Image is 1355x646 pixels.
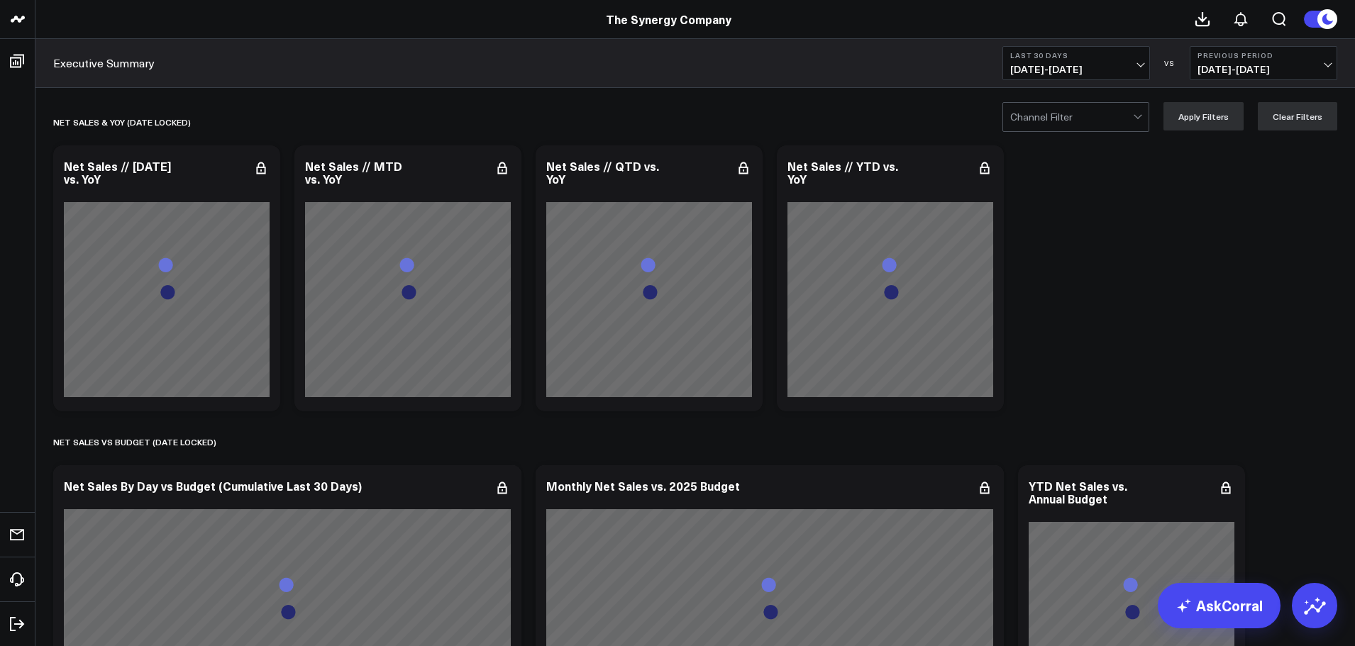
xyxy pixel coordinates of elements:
div: VS [1157,59,1183,67]
div: YTD Net Sales vs. Annual Budget [1029,478,1127,506]
div: Net Sales By Day vs Budget (Cumulative Last 30 Days) [64,478,362,494]
div: NET SALES vs BUDGET (date locked) [53,425,216,458]
a: The Synergy Company [606,11,731,27]
a: AskCorral [1158,583,1281,628]
span: [DATE] - [DATE] [1010,64,1142,75]
button: Last 30 Days[DATE]-[DATE] [1002,46,1150,80]
div: Net Sales // QTD vs. YoY [546,158,659,186]
span: [DATE] - [DATE] [1198,64,1329,75]
button: Clear Filters [1258,102,1337,130]
button: Apply Filters [1163,102,1244,130]
b: Last 30 Days [1010,51,1142,60]
div: Net Sales // [DATE] vs. YoY [64,158,171,186]
b: Previous Period [1198,51,1329,60]
div: net sales & yoy (date locked) [53,106,191,138]
div: Monthly Net Sales vs. 2025 Budget [546,478,740,494]
div: Net Sales // MTD vs. YoY [305,158,402,186]
a: Executive Summary [53,55,155,71]
button: Previous Period[DATE]-[DATE] [1190,46,1337,80]
div: Net Sales // YTD vs. YoY [787,158,898,186]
